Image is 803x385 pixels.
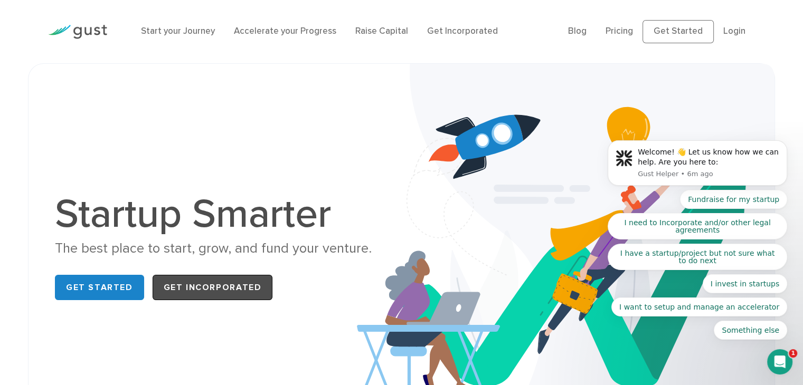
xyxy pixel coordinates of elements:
div: The best place to start, grow, and fund your venture. [55,239,393,258]
img: Gust Logo [48,25,107,39]
a: Get Incorporated [427,26,498,36]
span: 1 [789,349,797,358]
iframe: Intercom live chat [767,349,792,374]
a: Start your Journey [141,26,215,36]
h1: Startup Smarter [55,194,393,234]
a: Raise Capital [355,26,408,36]
a: Get Started [55,275,144,300]
a: Blog [568,26,587,36]
a: Get Incorporated [153,275,273,300]
a: Accelerate your Progress [234,26,336,36]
